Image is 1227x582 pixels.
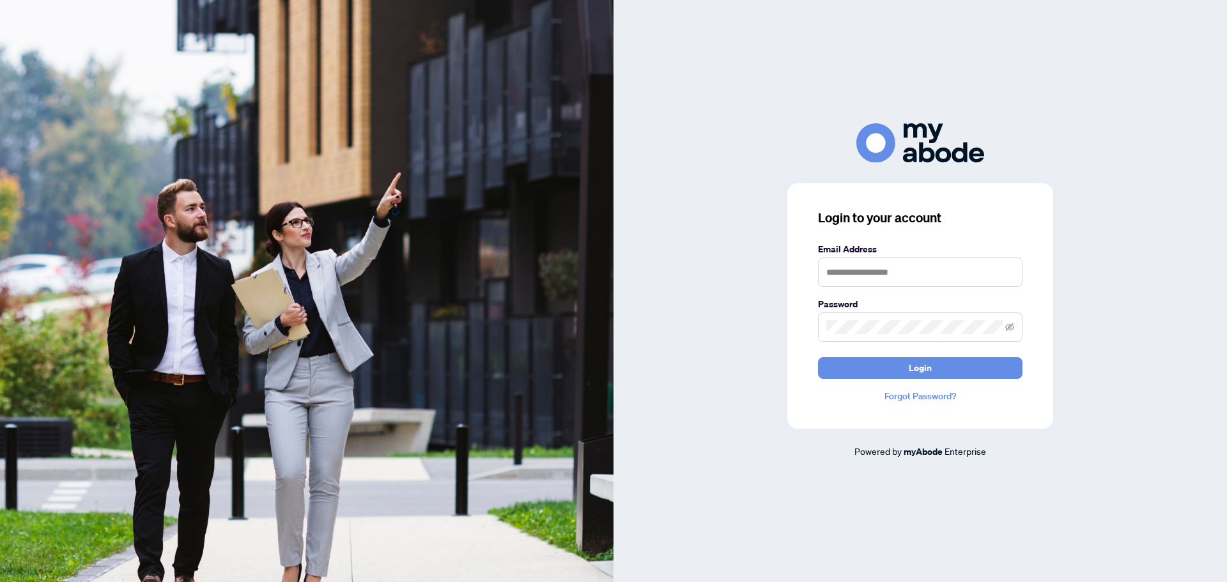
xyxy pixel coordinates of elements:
[945,445,986,457] span: Enterprise
[818,389,1022,403] a: Forgot Password?
[818,357,1022,379] button: Login
[818,209,1022,227] h3: Login to your account
[818,297,1022,311] label: Password
[818,242,1022,256] label: Email Address
[904,445,943,459] a: myAbode
[909,358,932,378] span: Login
[1005,323,1014,332] span: eye-invisible
[856,123,984,162] img: ma-logo
[854,445,902,457] span: Powered by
